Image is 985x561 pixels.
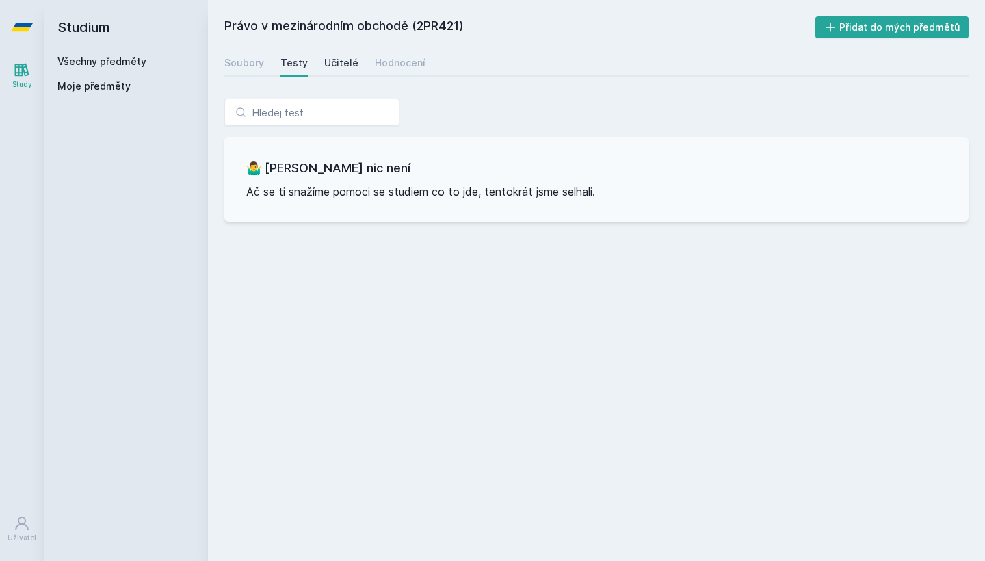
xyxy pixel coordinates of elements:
[375,56,425,70] div: Hodnocení
[324,56,358,70] div: Učitelé
[224,16,815,38] h2: Právo v mezinárodním obchodě (2PR421)
[246,159,947,178] h3: 🤷‍♂️ [PERSON_NAME] nic není
[57,79,131,93] span: Moje předměty
[3,55,41,96] a: Study
[57,55,146,67] a: Všechny předměty
[8,533,36,543] div: Uživatel
[324,49,358,77] a: Učitelé
[280,49,308,77] a: Testy
[815,16,969,38] button: Přidat do mých předmětů
[3,508,41,550] a: Uživatel
[224,49,264,77] a: Soubory
[280,56,308,70] div: Testy
[12,79,32,90] div: Study
[375,49,425,77] a: Hodnocení
[224,99,399,126] input: Hledej test
[224,56,264,70] div: Soubory
[246,183,947,200] p: Ač se ti snažíme pomoci se studiem co to jde, tentokrát jsme selhali.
